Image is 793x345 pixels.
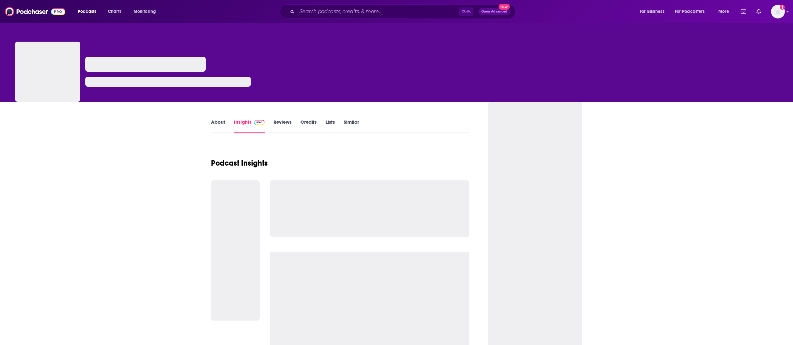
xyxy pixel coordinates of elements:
span: For Business [640,7,664,16]
span: Monitoring [134,7,156,16]
span: New [499,4,510,10]
button: open menu [635,7,672,17]
button: Open AdvancedNew [478,8,510,15]
h1: Podcast Insights [211,158,268,168]
span: Logged in as AnnaO [771,5,785,18]
button: open menu [73,7,104,17]
span: Open Advanced [481,10,507,13]
button: Show profile menu [771,5,785,18]
div: Search podcasts, credits, & more... [286,4,521,19]
svg: Add a profile image [780,5,785,10]
a: Reviews [273,119,292,133]
a: Charts [104,7,125,17]
input: Search podcasts, credits, & more... [297,7,459,17]
a: Show notifications dropdown [754,6,764,17]
button: open menu [714,7,737,17]
img: Podchaser - Follow, Share and Rate Podcasts [5,6,65,18]
a: InsightsPodchaser Pro [234,119,265,133]
img: User Profile [771,5,785,18]
span: For Podcasters [675,7,705,16]
a: Similar [344,119,359,133]
a: Show notifications dropdown [738,6,749,17]
img: Podchaser Pro [254,120,265,125]
a: Credits [300,119,317,133]
a: About [211,119,225,133]
button: open menu [129,7,164,17]
button: open menu [671,7,714,17]
span: Ctrl K [459,8,473,16]
a: Lists [325,119,335,133]
span: Podcasts [78,7,96,16]
span: Charts [108,7,121,16]
span: More [718,7,729,16]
